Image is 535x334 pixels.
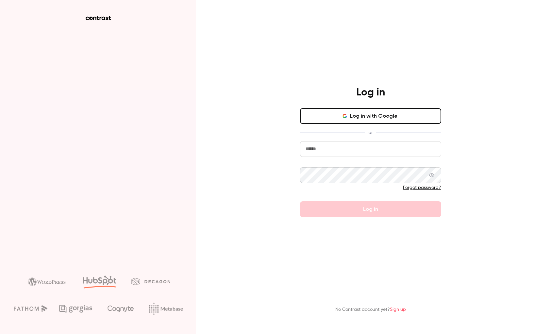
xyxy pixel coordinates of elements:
[131,278,170,285] img: decagon
[365,129,376,136] span: or
[390,307,406,312] a: Sign up
[300,108,441,124] button: Log in with Google
[356,86,385,99] h4: Log in
[403,185,441,190] a: Forgot password?
[335,306,406,313] p: No Contrast account yet?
